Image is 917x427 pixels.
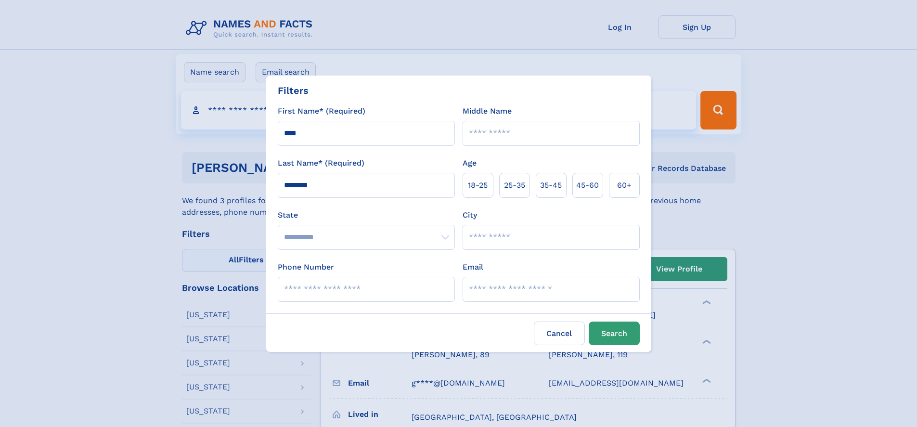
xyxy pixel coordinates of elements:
[463,261,483,273] label: Email
[463,105,512,117] label: Middle Name
[278,261,334,273] label: Phone Number
[278,209,455,221] label: State
[468,180,488,191] span: 18‑25
[504,180,525,191] span: 25‑35
[534,322,585,345] label: Cancel
[540,180,562,191] span: 35‑45
[278,83,309,98] div: Filters
[463,157,477,169] label: Age
[576,180,599,191] span: 45‑60
[278,157,364,169] label: Last Name* (Required)
[589,322,640,345] button: Search
[463,209,477,221] label: City
[278,105,365,117] label: First Name* (Required)
[617,180,632,191] span: 60+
